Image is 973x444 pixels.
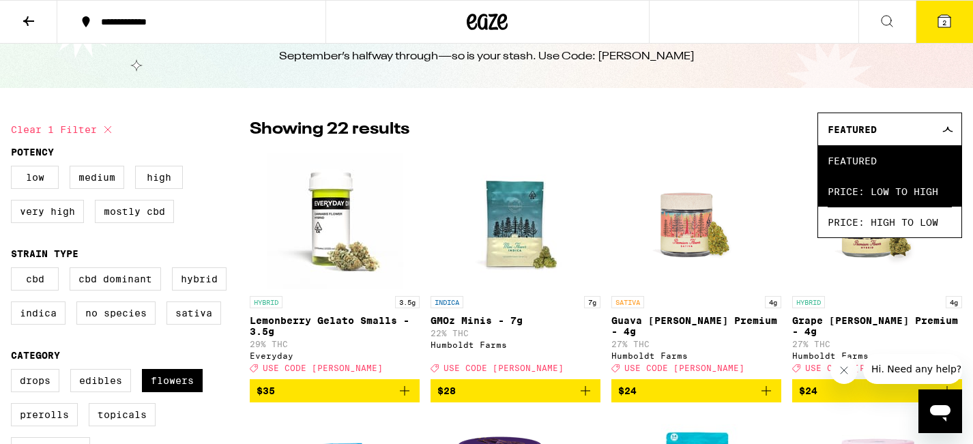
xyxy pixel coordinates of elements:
p: 4g [765,296,781,308]
label: Edibles [70,369,131,392]
span: $24 [618,385,637,396]
label: Very High [11,200,84,223]
button: Add to bag [611,379,781,402]
label: Topicals [89,403,156,426]
span: 2 [942,18,946,27]
img: Humboldt Farms - Guava Mintz Premium - 4g [628,153,765,289]
p: HYBRID [250,296,282,308]
p: SATIVA [611,296,644,308]
span: USE CODE [PERSON_NAME] [624,364,744,372]
span: USE CODE [PERSON_NAME] [805,364,925,372]
p: Showing 22 results [250,118,409,141]
label: CBD Dominant [70,267,161,291]
label: No Species [76,301,156,325]
span: USE CODE [PERSON_NAME] [263,364,383,372]
button: Add to bag [792,379,962,402]
div: September’s halfway through—so is your stash. Use Code: [PERSON_NAME] [279,49,695,64]
p: Lemonberry Gelato Smalls - 3.5g [250,315,420,337]
label: Sativa [166,301,221,325]
img: Humboldt Farms - GMOz Minis - 7g [448,153,584,289]
p: INDICA [431,296,463,308]
label: Hybrid [172,267,227,291]
p: 27% THC [792,340,962,349]
span: Price: High to Low [828,207,952,237]
p: 4g [946,296,962,308]
div: Humboldt Farms [611,351,781,360]
label: Prerolls [11,403,78,426]
label: Medium [70,166,124,189]
legend: Strain Type [11,248,78,259]
button: Clear 1 filter [11,113,116,147]
p: Grape [PERSON_NAME] Premium - 4g [792,315,962,337]
img: Humboldt Farms - Grape Runtz Premium - 4g [809,153,946,289]
legend: Potency [11,147,54,158]
label: High [135,166,183,189]
label: Indica [11,301,66,325]
div: Everyday [250,351,420,360]
img: Everyday - Lemonberry Gelato Smalls - 3.5g [267,153,403,289]
label: Drops [11,369,59,392]
label: Flowers [142,369,203,392]
label: Mostly CBD [95,200,174,223]
div: Humboldt Farms [431,340,600,349]
p: HYBRID [792,296,825,308]
span: $28 [437,385,456,396]
a: Open page for Lemonberry Gelato Smalls - 3.5g from Everyday [250,153,420,379]
button: 2 [916,1,973,43]
iframe: Button to launch messaging window [918,389,962,433]
p: GMOz Minis - 7g [431,315,600,326]
span: $24 [799,385,817,396]
label: CBD [11,267,59,291]
span: Featured [828,145,952,176]
p: 27% THC [611,340,781,349]
div: Humboldt Farms [792,351,962,360]
span: USE CODE [PERSON_NAME] [444,364,564,372]
span: Price: Low to High [828,176,952,207]
span: $35 [257,385,275,396]
span: Featured [828,124,877,135]
a: Open page for GMOz Minis - 7g from Humboldt Farms [431,153,600,379]
iframe: Close message [830,357,858,384]
a: Open page for Grape Runtz Premium - 4g from Humboldt Farms [792,153,962,379]
p: Guava [PERSON_NAME] Premium - 4g [611,315,781,337]
label: Low [11,166,59,189]
p: 7g [584,296,600,308]
p: 29% THC [250,340,420,349]
button: Add to bag [431,379,600,402]
p: 22% THC [431,329,600,338]
legend: Category [11,350,60,361]
button: Add to bag [250,379,420,402]
iframe: Message from company [863,354,962,384]
a: Open page for Guava Mintz Premium - 4g from Humboldt Farms [611,153,781,379]
p: 3.5g [395,296,420,308]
